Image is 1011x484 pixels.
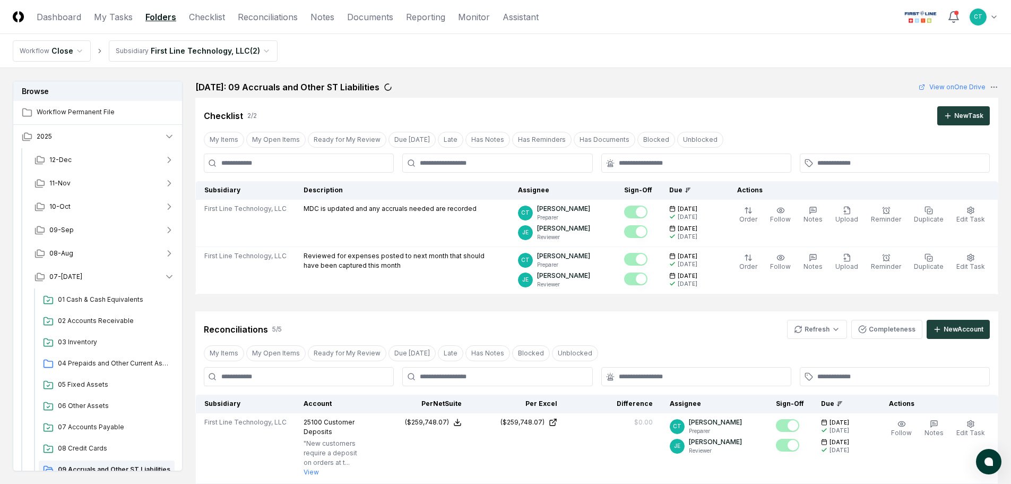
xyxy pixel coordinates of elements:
button: Has Notes [465,132,510,148]
span: JE [674,442,680,450]
span: Follow [770,262,791,270]
button: Ready for My Review [308,345,386,361]
span: Notes [924,429,944,437]
span: Upload [835,215,858,223]
span: Follow [770,215,791,223]
h2: [DATE]: 09 Accruals and Other ST Liabilities [195,81,379,94]
button: Unblocked [677,132,723,148]
p: "New customers require a deposit on orders at t... [304,439,366,468]
button: My Items [204,132,244,148]
p: Reviewer [537,233,590,241]
a: 01 Cash & Cash Equivalents [39,291,175,310]
th: Subsidiary [196,395,296,413]
button: Blocked [637,132,675,148]
button: CT [969,7,988,27]
button: Reminder [869,251,903,274]
div: Due [821,399,863,409]
p: Preparer [537,261,590,269]
button: My Items [204,345,244,361]
button: Mark complete [624,253,647,266]
button: Follow [768,251,793,274]
span: 05 Fixed Assets [58,380,170,389]
p: Preparer [689,427,742,435]
button: Has Reminders [512,132,572,148]
button: Mark complete [776,419,799,432]
button: Mark complete [624,225,647,238]
img: First Line Technology logo [902,9,939,26]
span: Reminder [871,215,901,223]
button: Upload [833,204,860,226]
a: Notes [310,11,334,23]
span: [DATE] [829,438,849,446]
a: Monitor [458,11,490,23]
span: Follow [891,429,912,437]
span: 06 Other Assets [58,401,170,411]
div: Subsidiary [116,46,149,56]
a: Workflow Permanent File [13,101,183,124]
a: My Tasks [94,11,133,23]
div: 2 / 2 [247,111,257,121]
p: [PERSON_NAME] [537,251,590,261]
span: CT [521,209,530,217]
div: [DATE] [678,260,697,268]
a: 03 Inventory [39,333,175,352]
a: Documents [347,11,393,23]
th: Subsidiary [196,181,296,200]
button: NewTask [937,106,990,125]
img: Logo [13,11,24,22]
div: [DATE] [678,233,697,241]
span: Workflow Permanent File [37,107,175,117]
a: Folders [145,11,176,23]
span: CT [521,256,530,264]
button: Late [438,132,463,148]
span: 03 Inventory [58,337,170,347]
a: 02 Accounts Receivable [39,312,175,331]
p: Preparer [537,214,590,222]
p: Reviewer [689,447,742,455]
div: Checklist [204,109,243,122]
div: [DATE] [678,213,697,221]
a: Assistant [503,11,539,23]
div: Reconciliations [204,323,268,336]
span: [DATE] [678,205,697,213]
button: Due Today [388,345,436,361]
div: ($259,748.07) [500,418,545,427]
div: New Account [944,325,983,334]
button: Order [737,251,759,274]
span: Upload [835,262,858,270]
button: Has Documents [574,132,635,148]
a: 09 Accruals and Other ST Liabilities [39,461,175,480]
span: Order [739,262,757,270]
button: 08-Aug [26,242,183,265]
button: Blocked [512,345,550,361]
p: [PERSON_NAME] [689,437,742,447]
span: 10-Oct [49,202,71,211]
span: JE [522,276,529,284]
span: 25100 [304,418,322,426]
span: Duplicate [914,262,944,270]
span: 09 Accruals and Other ST Liabilities [58,465,170,474]
button: Duplicate [912,204,946,226]
span: 08-Aug [49,249,73,258]
span: JE [522,228,529,236]
span: [DATE] [678,225,697,233]
div: [DATE] [829,427,849,435]
button: 10-Oct [26,195,183,218]
button: Ready for My Review [308,132,386,148]
span: 2025 [37,132,52,141]
button: 09-Sep [26,218,183,242]
span: 04 Prepaids and Other Current Assets [58,359,170,368]
span: Reminder [871,262,901,270]
th: Assignee [661,395,767,413]
span: Customer Deposits [304,418,355,436]
button: Mark complete [624,206,647,218]
button: Due Today [388,132,436,148]
span: [DATE] [829,419,849,427]
button: Edit Task [954,204,987,226]
p: [PERSON_NAME] [689,418,742,427]
th: Assignee [509,181,616,200]
div: [DATE] [829,446,849,454]
p: Reviewer [537,281,590,288]
div: 5 / 5 [272,325,282,334]
span: Order [739,215,757,223]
